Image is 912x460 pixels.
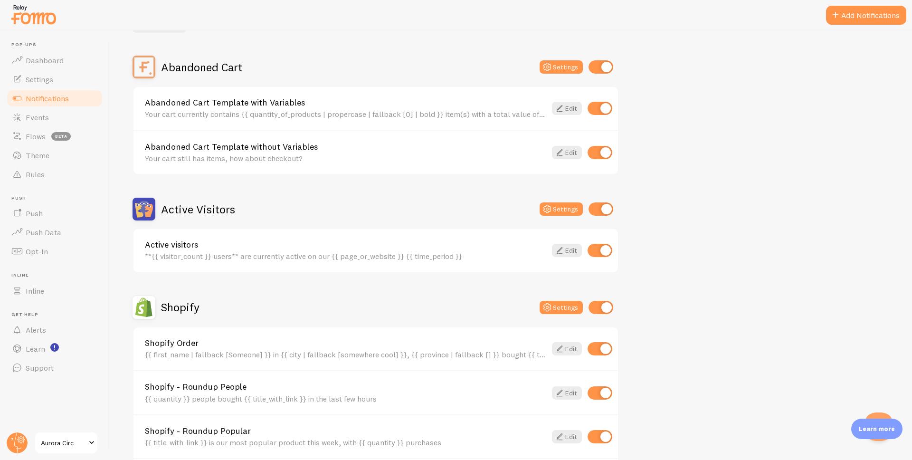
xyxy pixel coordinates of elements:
[6,89,104,108] a: Notifications
[145,98,546,107] a: Abandoned Cart Template with Variables
[145,110,546,118] div: Your cart currently contains {{ quantity_of_products | propercase | fallback [0] | bold }} item(s...
[133,56,155,78] img: Abandoned Cart
[552,430,582,443] a: Edit
[161,300,199,315] h2: Shopify
[26,170,45,179] span: Rules
[145,339,546,347] a: Shopify Order
[6,242,104,261] a: Opt-In
[26,344,45,354] span: Learn
[851,419,902,439] div: Learn more
[6,204,104,223] a: Push
[540,301,583,314] button: Settings
[26,228,61,237] span: Push Data
[51,132,71,141] span: beta
[6,146,104,165] a: Theme
[552,244,582,257] a: Edit
[145,252,546,260] div: **{{ visitor_count }} users** are currently active on our {{ page_or_website }} {{ time_period }}
[161,60,242,75] h2: Abandoned Cart
[540,202,583,216] button: Settings
[11,42,104,48] span: Pop-ups
[6,358,104,377] a: Support
[11,272,104,278] span: Inline
[26,75,53,84] span: Settings
[6,51,104,70] a: Dashboard
[6,281,104,300] a: Inline
[145,438,546,447] div: {{ title_with_link }} is our most popular product this week, with {{ quantity }} purchases
[145,350,546,359] div: {{ first_name | fallback [Someone] }} in {{ city | fallback [somewhere cool] }}, {{ province | fa...
[11,312,104,318] span: Get Help
[34,431,98,454] a: Aurora Circ
[540,60,583,74] button: Settings
[552,102,582,115] a: Edit
[26,286,44,296] span: Inline
[145,383,546,391] a: Shopify - Roundup People
[859,424,895,433] p: Learn more
[133,198,155,220] img: Active Visitors
[133,296,155,319] img: Shopify
[26,363,54,373] span: Support
[552,342,582,355] a: Edit
[26,209,43,218] span: Push
[26,247,48,256] span: Opt-In
[6,165,104,184] a: Rules
[26,113,49,122] span: Events
[26,151,49,160] span: Theme
[26,56,64,65] span: Dashboard
[10,2,57,27] img: fomo-relay-logo-orange.svg
[145,240,546,249] a: Active visitors
[552,386,582,400] a: Edit
[26,325,46,335] span: Alerts
[145,394,546,403] div: {{ quantity }} people bought {{ title_with_link }} in the last few hours
[6,320,104,339] a: Alerts
[50,343,59,352] svg: <p>Watch New Feature Tutorials!</p>
[26,132,46,141] span: Flows
[864,412,893,441] iframe: Help Scout Beacon - Open
[145,427,546,435] a: Shopify - Roundup Popular
[552,146,582,159] a: Edit
[6,108,104,127] a: Events
[161,202,235,217] h2: Active Visitors
[6,70,104,89] a: Settings
[6,223,104,242] a: Push Data
[145,154,546,163] div: Your cart still has items, how about checkout?
[6,127,104,146] a: Flows beta
[41,437,86,449] span: Aurora Circ
[26,94,69,103] span: Notifications
[6,339,104,358] a: Learn
[11,195,104,201] span: Push
[145,143,546,151] a: Abandoned Cart Template without Variables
